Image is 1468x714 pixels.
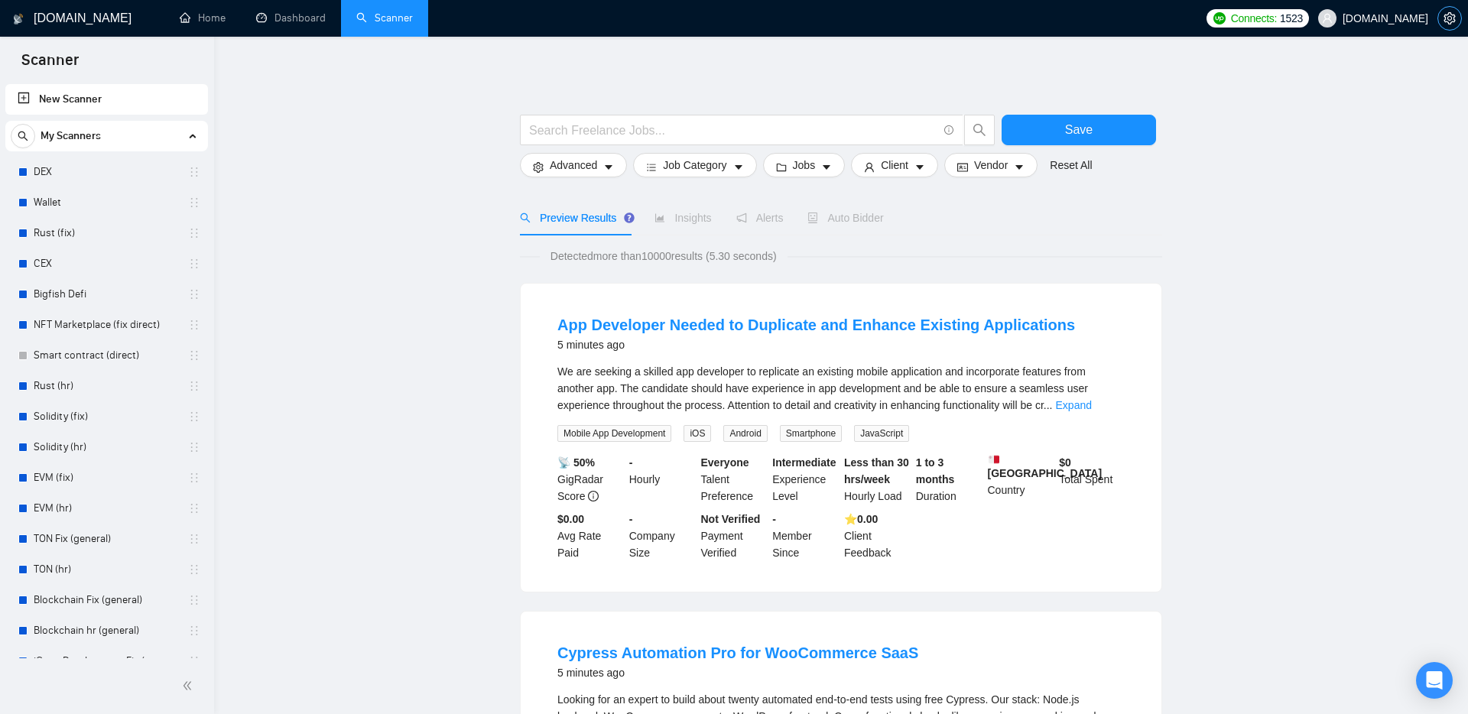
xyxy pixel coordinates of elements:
[881,157,908,174] span: Client
[1056,454,1128,505] div: Total Spent
[1437,6,1462,31] button: setting
[529,121,937,140] input: Search Freelance Jobs...
[1213,12,1226,24] img: upwork-logo.png
[989,454,999,465] img: 🇲🇹
[520,213,531,223] span: search
[944,125,954,135] span: info-circle
[180,11,226,24] a: homeHome
[985,454,1057,505] div: Country
[34,187,179,218] a: Wallet
[622,211,636,225] div: Tooltip anchor
[557,336,1075,354] div: 5 minutes ago
[550,157,597,174] span: Advanced
[736,213,747,223] span: notification
[188,411,200,423] span: holder
[554,454,626,505] div: GigRadar Score
[974,157,1008,174] span: Vendor
[646,161,657,173] span: bars
[626,511,698,561] div: Company Size
[520,212,630,224] span: Preview Results
[188,319,200,331] span: holder
[34,248,179,279] a: CEX
[698,511,770,561] div: Payment Verified
[851,153,938,177] button: userClientcaret-down
[34,310,179,340] a: NFT Marketplace (fix direct)
[944,153,1038,177] button: idcardVendorcaret-down
[356,11,413,24] a: searchScanner
[629,456,633,469] b: -
[1322,13,1333,24] span: user
[1014,161,1025,173] span: caret-down
[841,511,913,561] div: Client Feedback
[188,563,200,576] span: holder
[11,124,35,148] button: search
[1059,456,1071,469] b: $ 0
[1280,10,1303,27] span: 1523
[1231,10,1277,27] span: Connects:
[188,472,200,484] span: holder
[533,161,544,173] span: setting
[807,213,818,223] span: robot
[965,123,994,137] span: search
[557,644,918,661] a: Cypress Automation Pro for WooCommerce SaaS
[763,153,846,177] button: folderJobscaret-down
[807,212,883,224] span: Auto Bidder
[34,493,179,524] a: EVM (hr)
[182,678,197,693] span: double-left
[914,161,925,173] span: caret-down
[698,454,770,505] div: Talent Preference
[520,153,627,177] button: settingAdvancedcaret-down
[654,213,665,223] span: area-chart
[41,121,101,151] span: My Scanners
[18,84,196,115] a: New Scanner
[34,646,179,677] a: iGameDevelopment Fix (general)
[844,513,878,525] b: ⭐️ 0.00
[626,454,698,505] div: Hourly
[557,664,918,682] div: 5 minutes ago
[557,363,1125,414] div: We are seeking a skilled app developer to replicate an existing mobile application and incorporat...
[188,288,200,300] span: holder
[557,316,1075,333] a: App Developer Needed to Duplicate and Enhance Existing Applications
[701,513,761,525] b: Not Verified
[188,258,200,270] span: holder
[780,425,842,442] span: Smartphone
[34,157,179,187] a: DEX
[34,462,179,493] a: EVM (fix)
[188,625,200,637] span: holder
[629,513,633,525] b: -
[188,166,200,178] span: holder
[988,454,1103,479] b: [GEOGRAPHIC_DATA]
[769,511,841,561] div: Member Since
[1056,399,1092,411] a: Expand
[256,11,326,24] a: dashboardDashboard
[557,456,595,469] b: 📡 50%
[654,212,711,224] span: Insights
[663,157,726,174] span: Job Category
[701,456,749,469] b: Everyone
[769,454,841,505] div: Experience Level
[188,227,200,239] span: holder
[776,161,787,173] span: folder
[34,554,179,585] a: TON (hr)
[588,491,599,501] span: info-circle
[540,248,788,265] span: Detected more than 10000 results (5.30 seconds)
[733,161,744,173] span: caret-down
[723,425,767,442] span: Android
[1050,157,1092,174] a: Reset All
[1044,399,1053,411] span: ...
[603,161,614,173] span: caret-down
[188,655,200,667] span: holder
[34,218,179,248] a: Rust (fix)
[1437,12,1462,24] a: setting
[844,456,909,485] b: Less than 30 hrs/week
[957,161,968,173] span: idcard
[34,340,179,371] a: Smart contract (direct)
[34,401,179,432] a: Solidity (fix)
[964,115,995,145] button: search
[188,441,200,453] span: holder
[554,511,626,561] div: Avg Rate Paid
[11,131,34,141] span: search
[188,594,200,606] span: holder
[864,161,875,173] span: user
[5,84,208,115] li: New Scanner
